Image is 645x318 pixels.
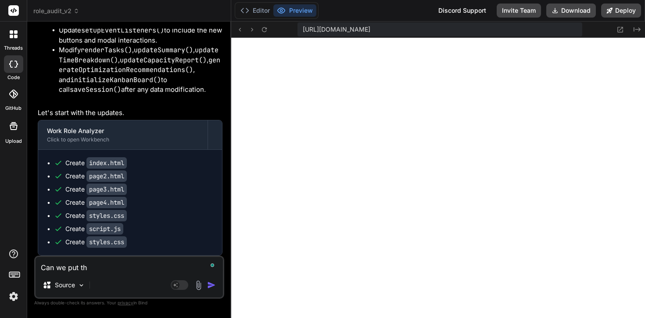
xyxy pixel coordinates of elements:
[47,136,199,143] div: Click to open Workbench
[33,7,79,15] span: role_audit_v2
[86,170,127,182] code: page2.html
[36,257,223,273] textarea: To enrich screen reader interactions, please activate Accessibility in Grammarly extension settings
[38,108,222,118] p: Let's start with the updates.
[81,46,132,54] code: renderTasks()
[207,281,216,289] img: icon
[86,197,127,208] code: page4.html
[601,4,641,18] button: Deploy
[303,25,370,34] span: [URL][DOMAIN_NAME]
[237,4,273,17] button: Editor
[34,299,224,307] p: Always double-check its answers. Your in Bind
[65,224,123,233] div: Create
[70,85,121,94] code: saveSession()
[86,210,127,221] code: styles.css
[546,4,596,18] button: Download
[86,157,127,169] code: index.html
[65,185,127,194] div: Create
[273,4,316,17] button: Preview
[47,126,199,135] div: Work Role Analyzer
[59,25,222,45] li: Update to include the new buttons and modal interactions.
[55,281,75,289] p: Source
[86,223,123,235] code: script.js
[70,76,161,84] code: initializeKanbanBoard()
[433,4,491,18] div: Discord Support
[65,211,127,220] div: Create
[81,26,164,35] code: setupEventListeners()
[86,184,127,195] code: page3.html
[193,280,204,290] img: attachment
[120,56,207,65] code: updateCapacityReport()
[86,236,127,248] code: styles.css
[59,46,219,65] code: updateTimeBreakdown()
[231,38,645,318] iframe: To enrich screen reader interactions, please activate Accessibility in Grammarly extension settings
[5,137,22,145] label: Upload
[6,289,21,304] img: settings
[4,44,23,52] label: threads
[7,74,20,81] label: code
[65,159,127,167] div: Create
[118,300,133,305] span: privacy
[65,238,127,246] div: Create
[134,46,193,54] code: updateSummary()
[65,172,127,181] div: Create
[65,198,127,207] div: Create
[497,4,541,18] button: Invite Team
[5,105,21,112] label: GitHub
[38,120,208,149] button: Work Role AnalyzerClick to open Workbench
[78,282,85,289] img: Pick Models
[59,45,222,95] li: Modify , , , , , and to call after any data modification.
